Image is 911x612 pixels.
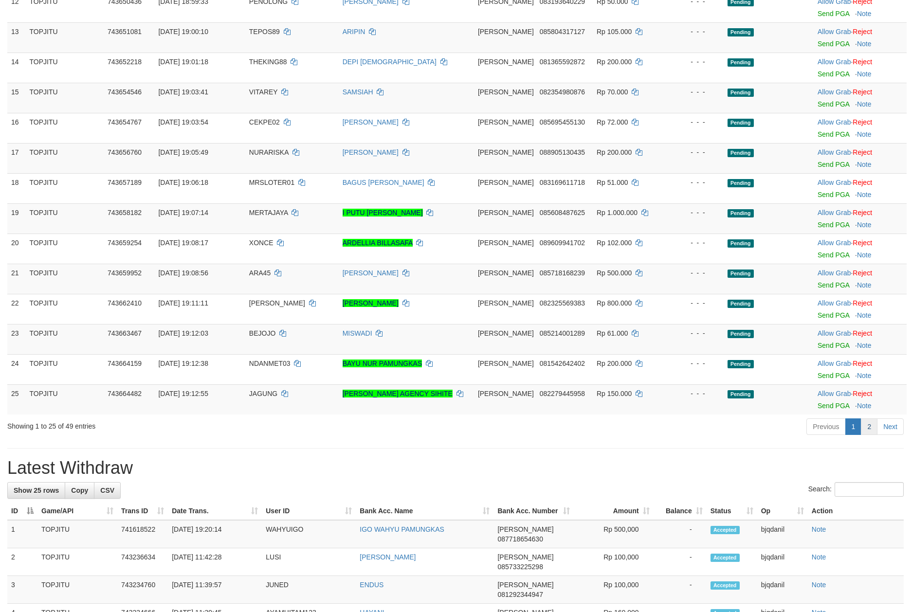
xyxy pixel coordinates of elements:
th: Action [808,502,904,520]
th: Date Trans.: activate to sort column ascending [168,502,262,520]
span: · [818,179,853,186]
span: Show 25 rows [14,486,59,494]
td: 741618522 [117,520,168,548]
td: · [814,83,907,113]
td: 13 [7,22,26,53]
span: [PERSON_NAME] [478,269,534,277]
td: TOPJITU [37,520,117,548]
span: Copy 089609941702 to clipboard [540,239,585,247]
a: Note [857,342,872,349]
span: · [818,299,853,307]
a: Allow Grab [818,329,851,337]
span: 743658182 [108,209,142,216]
a: Send PGA [818,10,849,18]
a: Allow Grab [818,269,851,277]
td: TOPJITU [26,354,104,384]
input: Search: [835,482,904,497]
span: THEKING88 [249,58,287,66]
a: [PERSON_NAME] [343,118,399,126]
span: 743651081 [108,28,142,36]
td: · [814,22,907,53]
td: · [814,173,907,203]
span: Rp 102.000 [597,239,632,247]
a: Reject [853,148,872,156]
span: NDANMET03 [249,360,291,367]
span: [DATE] 19:12:55 [158,390,208,397]
a: Send PGA [818,251,849,259]
span: Rp 150.000 [597,390,632,397]
span: Rp 200.000 [597,148,632,156]
span: CSV [100,486,114,494]
span: 743659952 [108,269,142,277]
a: Send PGA [818,130,849,138]
span: 743664159 [108,360,142,367]
a: Show 25 rows [7,482,65,499]
span: ARA45 [249,269,271,277]
div: - - - [674,57,720,67]
a: 1 [845,418,862,435]
span: Copy 087718654630 to clipboard [497,535,543,543]
td: - [654,548,707,576]
a: Previous [806,418,845,435]
td: · [814,324,907,354]
span: 743654767 [108,118,142,126]
a: Allow Grab [818,88,851,96]
td: Rp 100,000 [574,548,654,576]
a: Send PGA [818,40,849,48]
th: Trans ID: activate to sort column ascending [117,502,168,520]
span: Rp 51.000 [597,179,628,186]
td: - [654,520,707,548]
div: - - - [674,389,720,398]
a: Send PGA [818,221,849,229]
span: Copy 085804317127 to clipboard [540,28,585,36]
span: CEKPE02 [249,118,280,126]
td: 25 [7,384,26,414]
td: - [654,576,707,604]
span: [PERSON_NAME] [478,329,534,337]
span: Rp 200.000 [597,360,632,367]
a: Send PGA [818,100,849,108]
span: Pending [728,209,754,217]
td: 20 [7,234,26,264]
span: 743656760 [108,148,142,156]
span: Rp 70.000 [597,88,628,96]
span: · [818,88,853,96]
td: TOPJITU [26,384,104,414]
span: · [818,390,853,397]
td: 24 [7,354,26,384]
div: - - - [674,117,720,127]
span: · [818,118,853,126]
span: [PERSON_NAME] [478,299,534,307]
a: MISWADI [343,329,372,337]
td: TOPJITU [26,264,104,294]
a: ARDELLIA BILLASAFA [343,239,413,247]
td: TOPJITU [26,324,104,354]
span: Copy 085608487625 to clipboard [540,209,585,216]
td: [DATE] 19:20:14 [168,520,262,548]
span: Copy 082354980876 to clipboard [540,88,585,96]
td: 19 [7,203,26,234]
span: [DATE] 19:07:14 [158,209,208,216]
td: · [814,53,907,83]
span: [DATE] 19:11:11 [158,299,208,307]
a: Allow Grab [818,28,851,36]
span: [DATE] 19:12:38 [158,360,208,367]
span: · [818,28,853,36]
td: Rp 100,000 [574,576,654,604]
span: · [818,239,853,247]
span: Rp 61.000 [597,329,628,337]
span: · [818,360,853,367]
a: Reject [853,269,872,277]
span: [PERSON_NAME] [478,390,534,397]
a: Allow Grab [818,299,851,307]
span: Rp 105.000 [597,28,632,36]
a: Allow Grab [818,209,851,216]
td: TOPJITU [26,143,104,173]
span: NURARISKA [249,148,289,156]
a: Reject [853,179,872,186]
td: · [814,294,907,324]
td: 15 [7,83,26,113]
div: - - - [674,87,720,97]
a: Reject [853,299,872,307]
span: Pending [728,390,754,398]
